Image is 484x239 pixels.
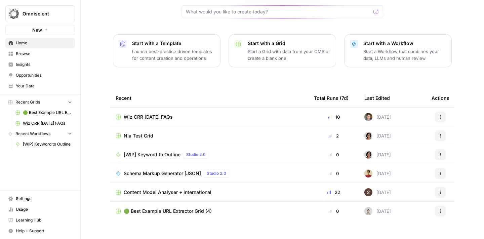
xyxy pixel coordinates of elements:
[5,215,75,226] a: Learning Hub
[15,131,50,137] span: Recent Workflows
[363,40,446,47] p: Start with a Workflow
[364,169,391,177] div: [DATE]
[16,72,72,78] span: Opportunities
[5,38,75,48] a: Home
[16,217,72,223] span: Learning Hub
[116,169,303,177] a: Schema Markup Generator [JSON]Studio 2.0
[229,34,336,67] button: Start with a GridStart a Grid with data from your CMS or create a blank one
[116,208,303,214] a: 🟢 Best Example URL Extractor Grid (4)
[364,132,372,140] img: 2ns17aq5gcu63ep90r8nosmzf02r
[113,34,220,67] button: Start with a TemplateLaunch best-practice driven templates for content creation and operations
[5,97,75,107] button: Recent Grids
[16,40,72,46] span: Home
[5,5,75,22] button: Workspace: Omniscient
[186,152,206,158] span: Studio 2.0
[23,141,72,147] span: [WIP] Keyword to Outline
[364,188,391,196] div: [DATE]
[314,132,354,139] div: 2
[116,189,303,196] a: Content Model Analyser + International
[116,132,303,139] a: Nia Test Grid
[5,48,75,59] a: Browse
[116,114,303,120] a: Wiz CRR [DATE] FAQs
[314,189,354,196] div: 32
[124,189,211,196] span: Content Model Analyser + International
[16,206,72,212] span: Usage
[344,34,452,67] button: Start with a WorkflowStart a Workflow that combines your data, LLMs and human review
[364,151,391,159] div: [DATE]
[23,110,72,116] span: 🟢 Best Example URL Extractor Grid (4)
[124,114,173,120] span: Wiz CRR [DATE] FAQs
[363,48,446,62] p: Start a Workflow that combines your data, LLMs and human review
[364,132,391,140] div: [DATE]
[248,48,330,62] p: Start a Grid with data from your CMS or create a blank one
[248,40,330,47] p: Start with a Grid
[314,151,354,158] div: 0
[124,151,180,158] span: [WIP] Keyword to Outline
[16,228,72,234] span: Help + Support
[124,132,153,139] span: Nia Test Grid
[23,10,63,17] span: Omniscient
[364,113,372,121] img: rf2rn9zvzm0kd2cz4body8wx16zs
[364,188,372,196] img: 636nrn0jtp85wi2rp0hrvawyotq1
[364,151,372,159] img: 2ns17aq5gcu63ep90r8nosmzf02r
[23,120,72,126] span: Wiz CRR [DATE] FAQs
[364,207,372,215] img: cu9xolbrxuqs6ajko1qc0askbkgj
[12,107,75,118] a: 🟢 Best Example URL Extractor Grid (4)
[124,170,201,177] span: Schema Markup Generator [JSON]
[5,25,75,35] button: New
[5,204,75,215] a: Usage
[124,208,212,214] span: 🟢 Best Example URL Extractor Grid (4)
[32,27,42,33] span: New
[207,170,226,176] span: Studio 2.0
[5,193,75,204] a: Settings
[16,196,72,202] span: Settings
[5,129,75,139] button: Recent Workflows
[314,170,354,177] div: 0
[15,99,40,105] span: Recent Grids
[364,207,391,215] div: [DATE]
[314,208,354,214] div: 0
[364,169,372,177] img: 2aj0zzttblp8szi0taxm0due3wj9
[314,89,349,107] div: Total Runs (7d)
[5,226,75,236] button: Help + Support
[12,139,75,150] a: [WIP] Keyword to Outline
[5,81,75,91] a: Your Data
[186,8,371,15] input: What would you like to create today?
[12,118,75,129] a: Wiz CRR [DATE] FAQs
[364,89,390,107] div: Last Edited
[116,89,303,107] div: Recent
[16,83,72,89] span: Your Data
[314,114,354,120] div: 10
[5,70,75,81] a: Opportunities
[132,48,215,62] p: Launch best-practice driven templates for content creation and operations
[16,51,72,57] span: Browse
[16,62,72,68] span: Insights
[132,40,215,47] p: Start with a Template
[8,8,20,20] img: Omniscient Logo
[116,151,303,159] a: [WIP] Keyword to OutlineStudio 2.0
[432,89,449,107] div: Actions
[5,59,75,70] a: Insights
[364,113,391,121] div: [DATE]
